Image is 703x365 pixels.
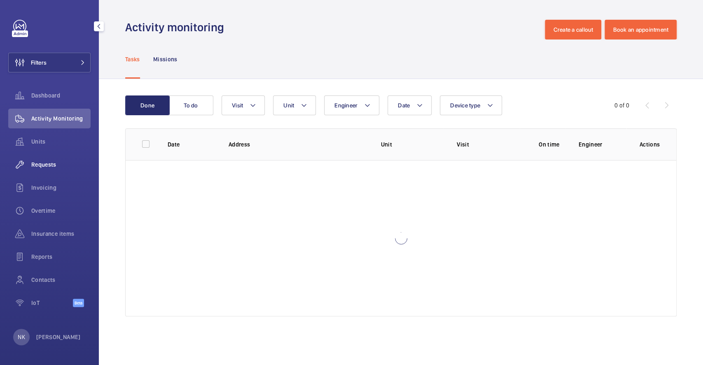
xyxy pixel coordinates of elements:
div: 0 of 0 [614,101,629,109]
p: On time [533,140,565,149]
button: Engineer [324,95,379,115]
button: Visit [222,95,265,115]
button: Device type [440,95,502,115]
span: Insurance items [31,230,91,238]
button: Unit [273,95,316,115]
span: Activity Monitoring [31,114,91,123]
span: Contacts [31,276,91,284]
p: Visit [457,140,520,149]
p: Date [168,140,215,149]
h1: Activity monitoring [125,20,229,35]
button: Date [388,95,432,115]
span: Beta [73,299,84,307]
span: IoT [31,299,73,307]
span: Filters [31,58,47,67]
button: Book an appointment [605,20,677,40]
span: Units [31,137,91,146]
button: To do [169,95,213,115]
button: Filters [8,53,91,72]
span: Date [398,102,410,109]
span: Unit [283,102,294,109]
p: Unit [381,140,444,149]
p: Actions [640,140,660,149]
span: Overtime [31,207,91,215]
span: Invoicing [31,184,91,192]
span: Requests [31,160,91,169]
p: Address [229,140,368,149]
span: Reports [31,253,91,261]
span: Dashboard [31,91,91,100]
p: [PERSON_NAME] [36,333,81,341]
p: Engineer [579,140,626,149]
p: Missions [153,55,178,63]
button: Create a callout [545,20,601,40]
p: Tasks [125,55,140,63]
span: Visit [232,102,243,109]
span: Device type [450,102,480,109]
span: Engineer [334,102,357,109]
button: Done [125,95,170,115]
p: NK [18,333,25,341]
